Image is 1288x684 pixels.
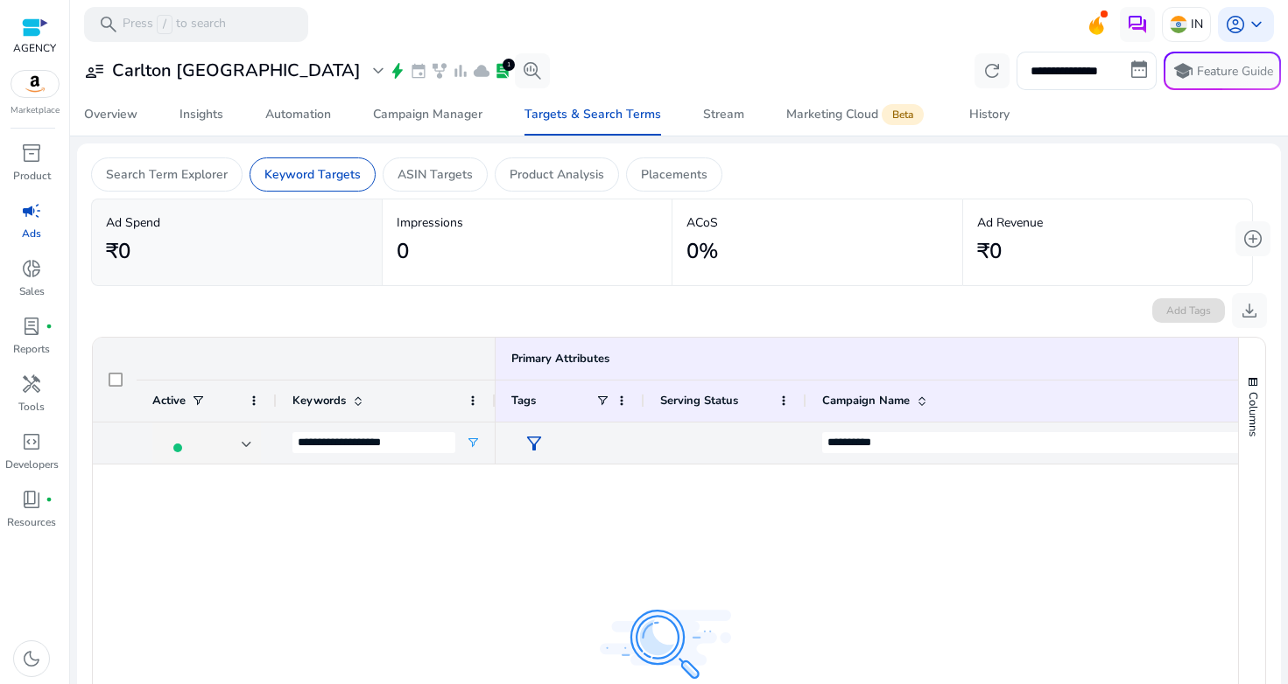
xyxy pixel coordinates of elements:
div: Campaign Manager [373,108,482,121]
span: refresh [982,60,1003,81]
p: Ad Spend [106,213,368,232]
span: inventory_2 [21,143,42,164]
p: AGENCY [13,40,56,56]
span: handyman [21,373,42,394]
span: fiber_manual_record [46,323,53,330]
p: Product Analysis [510,165,604,184]
input: Keywords Filter Input [292,432,455,453]
span: book_4 [21,489,42,510]
span: expand_more [368,60,389,81]
p: IN [1191,9,1203,39]
span: bolt [389,62,406,80]
span: Serving Status [660,393,738,408]
span: / [157,15,172,34]
span: code_blocks [21,431,42,452]
span: campaign [21,200,42,221]
p: ACoS [686,213,948,232]
p: Feature Guide [1197,63,1273,80]
p: Reports [13,341,50,357]
span: Campaign Name [822,393,910,408]
div: 1 [503,59,515,71]
p: Search Term Explorer [106,165,228,184]
span: lab_profile [21,316,42,337]
img: in.svg [1170,16,1187,33]
span: bar_chart [452,62,469,80]
span: account_circle [1225,14,1246,35]
span: school [1172,60,1193,81]
h2: ₹0 [106,239,130,264]
p: Tools [18,399,45,415]
button: search_insights [515,53,550,88]
span: event [410,62,427,80]
div: History [969,108,1010,121]
button: Open Filter Menu [466,436,480,450]
span: Columns [1245,392,1261,436]
p: Ads [22,226,41,241]
span: fiber_manual_record [46,496,53,503]
p: ASIN Targets [398,165,473,184]
div: Insights [179,108,223,121]
span: search [98,14,119,35]
button: add_circle [1235,221,1270,256]
p: Sales [19,283,45,299]
span: donut_small [21,258,42,279]
div: Marketing Cloud [786,108,927,122]
div: Stream [703,108,744,121]
span: family_history [431,62,448,80]
span: lab_profile [494,62,511,80]
div: Automation [265,108,331,121]
span: keyboard_arrow_down [1246,14,1267,35]
p: Placements [641,165,707,184]
div: Targets & Search Terms [524,108,661,121]
button: refresh [975,53,1010,88]
p: Press to search [123,15,226,34]
span: cloud [473,62,490,80]
div: Overview [84,108,137,121]
div: Primary Attributes [511,351,609,366]
button: download [1232,293,1267,328]
p: Marketplace [11,104,60,117]
span: add_circle [1242,228,1263,249]
h2: ₹0 [977,239,1002,264]
span: filter_alt [524,433,545,454]
span: Beta [882,104,924,125]
p: Ad Revenue [977,213,1239,232]
span: download [1239,300,1260,321]
span: search_insights [522,60,543,81]
button: schoolFeature Guide [1164,52,1281,90]
p: Impressions [397,213,658,232]
p: Resources [7,514,56,530]
span: user_attributes [84,60,105,81]
span: Keywords [292,393,346,408]
span: dark_mode [21,648,42,669]
span: Tags [511,393,536,408]
h2: 0% [686,239,718,264]
h3: Carlton [GEOGRAPHIC_DATA] [112,60,361,81]
p: Product [13,168,51,184]
h2: 0 [397,239,409,264]
p: Keyword Targets [264,165,361,184]
p: Developers [5,457,59,472]
img: amazon.svg [11,71,59,97]
span: Active [152,393,186,408]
